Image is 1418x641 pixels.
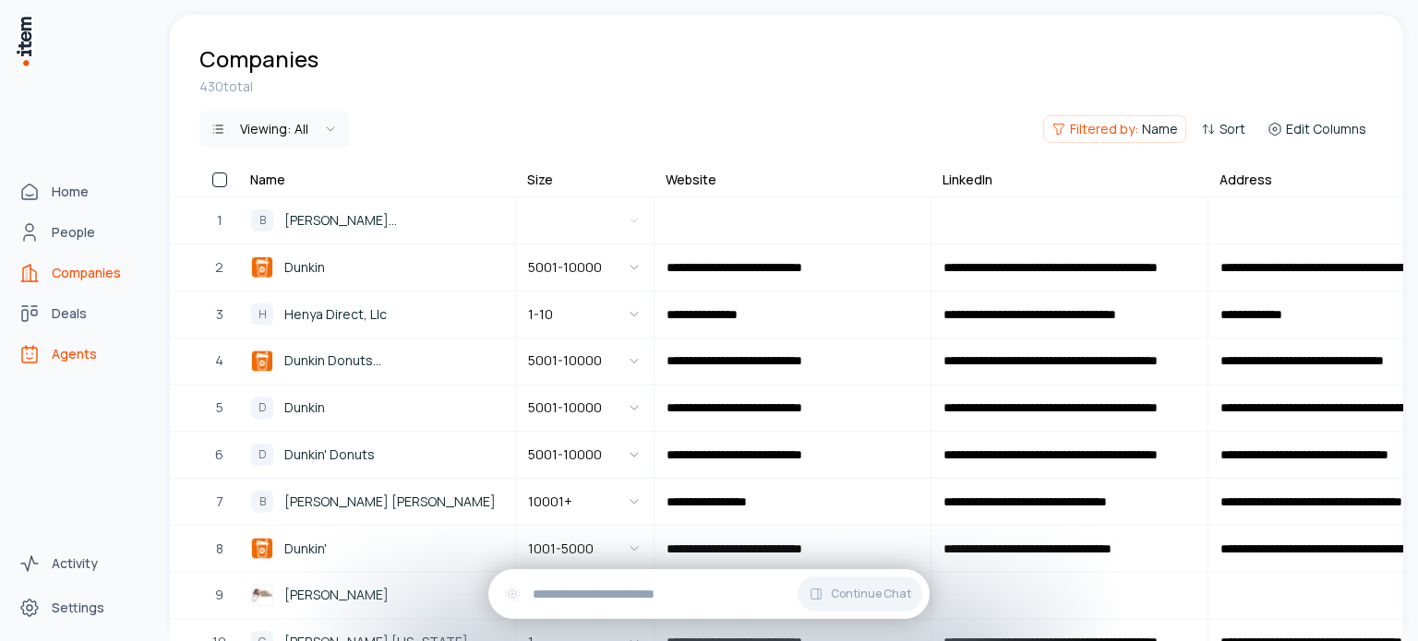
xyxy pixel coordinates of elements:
a: B[PERSON_NAME] [PERSON_NAME]/dunkin Donuts [240,198,514,243]
span: Continue Chat [831,587,911,601]
span: Agents [52,345,97,363]
a: DDunkin [240,386,514,430]
span: 8 [216,539,223,559]
span: 4 [215,350,223,371]
span: Home [52,183,89,201]
div: B [251,491,273,513]
img: Item Brain Logo [15,15,33,67]
div: Name [250,171,285,189]
span: Companies [52,264,121,282]
div: Address [1220,171,1272,189]
a: DDunkin' Donuts [240,433,514,477]
div: D [251,397,273,419]
a: Companies [11,255,151,291]
div: 430 total [199,77,1374,96]
span: 7 [216,492,223,512]
a: DunkinDunkin [240,245,514,290]
button: Filtered by:Name [1043,115,1186,143]
a: Carlos Andrade[PERSON_NAME] [240,573,514,617]
span: [PERSON_NAME] [284,585,389,605]
span: Dunkin' Donuts [284,445,375,465]
div: D [251,444,273,466]
div: Size [527,171,553,189]
span: Dunkin Donuts ([GEOGRAPHIC_DATA], [GEOGRAPHIC_DATA]) [284,350,503,371]
a: Deals [11,295,151,332]
a: People [11,214,151,251]
h1: Companies [199,44,318,74]
a: B[PERSON_NAME] [PERSON_NAME] [240,480,514,524]
button: Continue Chat [798,576,922,611]
span: Dunkin [284,398,325,418]
div: Viewing: [240,120,308,138]
img: Dunkin Donuts (North Haven, CT) [251,350,273,372]
span: Edit Columns [1286,120,1366,138]
div: B [251,209,273,231]
button: Sort [1194,116,1253,142]
span: 2 [215,257,223,278]
a: Settings [11,589,151,626]
span: 9 [215,585,223,605]
span: Henya Direct, Llc [284,304,387,325]
span: [PERSON_NAME] [PERSON_NAME]/dunkin Donuts [284,210,503,231]
span: 5 [216,398,223,418]
span: People [52,223,95,242]
button: Edit Columns [1260,116,1374,142]
img: Carlos Andrade [251,584,273,606]
div: Website [666,171,716,189]
span: Name [1142,120,1178,138]
a: Dunkin'Dunkin' [240,527,514,571]
span: Activity [52,554,98,573]
span: Dunkin [284,257,325,278]
a: Home [11,173,151,210]
div: Continue Chat [488,569,930,619]
a: HHenya Direct, Llc [240,292,514,337]
a: Agents [11,336,151,373]
a: Activity [11,545,151,582]
div: H [251,303,273,326]
a: Dunkin Donuts (North Haven, CT)Dunkin Donuts ([GEOGRAPHIC_DATA], [GEOGRAPHIC_DATA]) [240,338,514,383]
span: Sort [1220,120,1245,138]
div: LinkedIn [943,171,992,189]
span: Settings [52,599,104,617]
span: 6 [215,445,223,465]
span: [PERSON_NAME] [PERSON_NAME] [284,492,496,512]
img: Dunkin' [251,538,273,560]
span: Deals [52,304,87,323]
span: 1 [217,210,222,231]
span: Dunkin' [284,539,327,559]
img: Dunkin [251,256,273,279]
span: Filtered by: [1070,120,1138,138]
span: 3 [216,304,223,325]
